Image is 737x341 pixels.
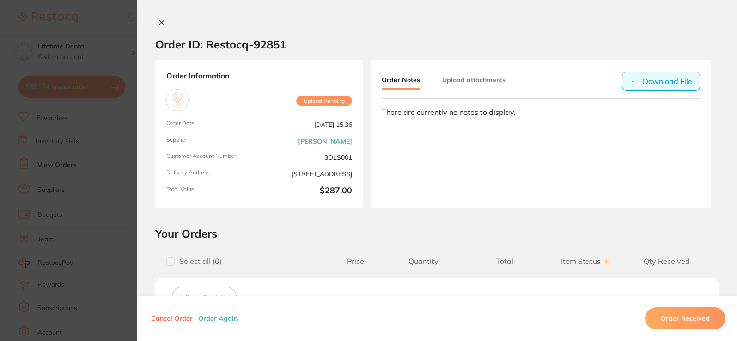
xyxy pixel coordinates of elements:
[166,186,256,197] span: Total Value
[166,169,256,179] span: Delivery Address
[166,153,256,162] span: Customer Account Number
[545,257,627,266] span: Item Status
[263,120,352,129] span: [DATE] 15:36
[622,72,700,91] button: Download File
[382,108,700,116] div: There are currently no notes to display.
[155,227,719,240] h2: Your Orders
[148,314,195,323] button: Cancel Order
[263,169,352,179] span: [STREET_ADDRESS]
[195,314,240,323] button: Order Again
[263,186,352,197] b: $287.00
[263,153,352,162] span: 3OLS001
[175,257,222,266] span: Select all ( 0 )
[166,137,256,146] span: Supplier
[382,72,420,90] button: Order Notes
[329,257,383,266] span: Price
[296,96,352,106] span: Upload Pending
[383,257,464,266] span: Quantity
[172,287,237,308] button: Save To List
[166,120,256,129] span: Order Date
[442,72,506,88] button: Upload attachments
[645,307,725,329] button: Order Received
[155,37,286,51] h2: Order ID: Restocq- 92851
[169,91,186,109] img: Henry Schein Halas
[298,138,352,145] a: [PERSON_NAME]
[626,257,707,266] span: Qty Received
[464,257,545,266] span: Total
[166,72,352,82] strong: Order Information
